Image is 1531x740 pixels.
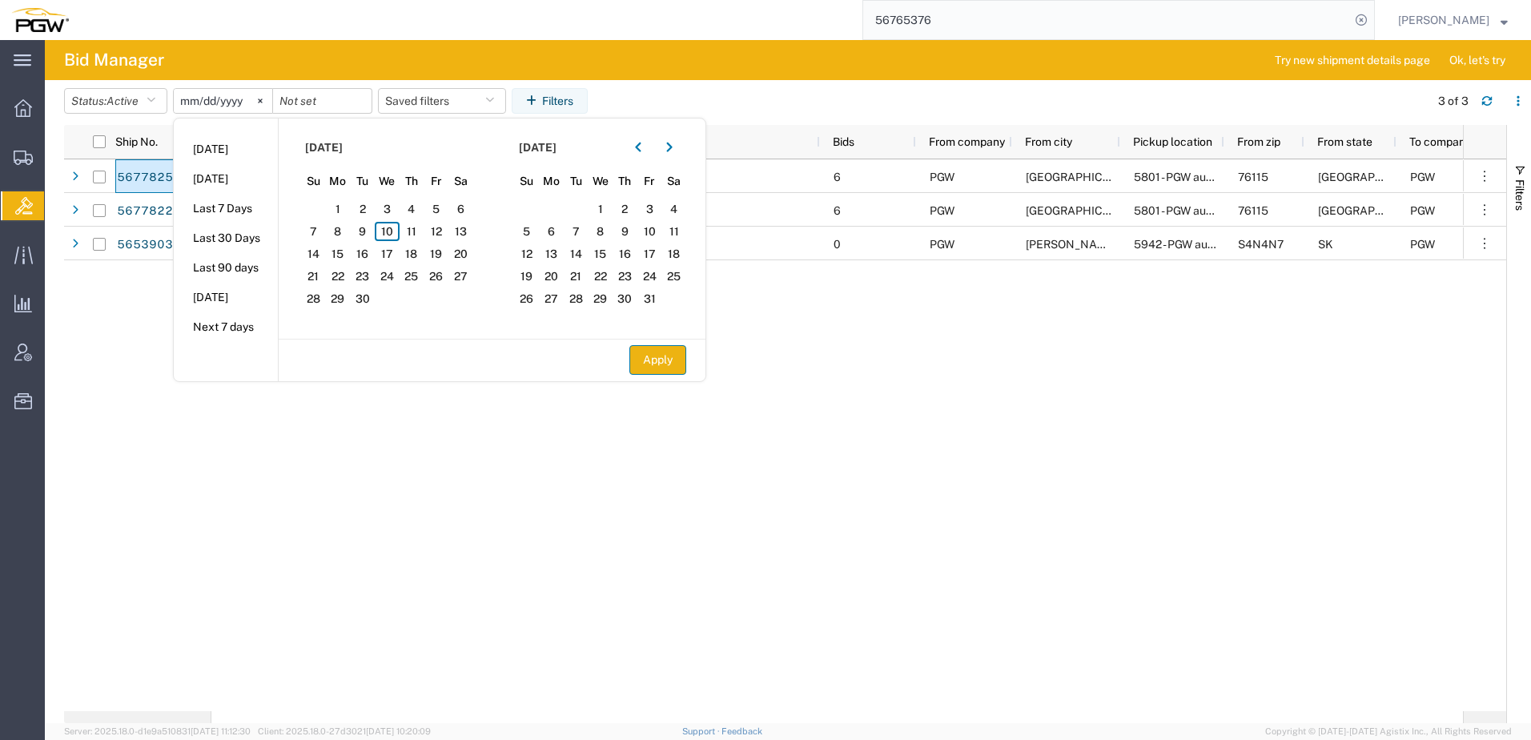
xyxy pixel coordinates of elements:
span: 10 [375,222,400,241]
span: Mo [539,173,564,190]
span: REGINA [1026,238,1117,251]
span: 23 [613,267,637,286]
span: 76115 [1238,171,1268,183]
span: 22 [326,267,351,286]
span: 28 [301,289,326,308]
input: Not set [174,89,272,113]
span: 19 [515,267,540,286]
li: Last 7 Days [174,194,278,223]
span: 10 [637,222,662,241]
a: 56778253 [116,165,182,191]
span: Tu [350,173,375,190]
span: [DATE] [305,139,343,156]
span: 9 [350,222,375,241]
span: Tu [564,173,589,190]
span: 21 [301,267,326,286]
button: Filters [512,88,588,114]
span: [DATE] [519,139,557,156]
span: 25 [400,267,424,286]
span: 12 [424,222,448,241]
span: 18 [661,244,686,263]
span: 1 [326,199,351,219]
a: 56778221 [116,199,182,224]
span: [DATE] 10:20:09 [366,726,431,736]
span: 18 [400,244,424,263]
span: 3 [637,199,662,219]
span: Copyright © [DATE]-[DATE] Agistix Inc., All Rights Reserved [1265,725,1512,738]
button: [PERSON_NAME] [1397,10,1509,30]
a: Support [682,726,722,736]
span: From company [929,135,1005,148]
span: 30 [350,289,375,308]
span: Fr [637,173,662,190]
span: 20 [539,267,564,286]
li: Last 30 Days [174,223,278,253]
span: 3 [375,199,400,219]
span: Th [400,173,424,190]
span: 24 [637,267,662,286]
span: 2 [613,199,637,219]
span: 29 [326,289,351,308]
span: Mo [326,173,351,190]
span: PGW [1410,204,1435,217]
span: Amber Hickey [1398,11,1489,29]
h4: Bid Manager [64,40,164,80]
span: 4 [400,199,424,219]
span: 8 [326,222,351,241]
span: [DATE] 11:12:30 [191,726,251,736]
li: [DATE] [174,135,278,164]
span: Su [515,173,540,190]
span: Server: 2025.18.0-d1e9a510831 [64,726,251,736]
button: Ok, let's try [1436,47,1519,73]
span: TX [1318,171,1433,183]
span: Fr [424,173,448,190]
span: PGW [1410,171,1435,183]
span: 6 [834,204,841,217]
span: Th [613,173,637,190]
span: PGW [930,238,954,251]
span: 7 [301,222,326,241]
span: 26 [515,289,540,308]
button: Saved filters [378,88,506,114]
span: 27 [448,267,473,286]
span: 5801 - PGW autoglass - Fort Worth Hub [1134,204,1388,217]
span: 19 [424,244,448,263]
span: 14 [564,244,589,263]
span: 13 [448,222,473,241]
span: SK [1318,238,1333,251]
a: Feedback [721,726,762,736]
li: [DATE] [174,283,278,312]
span: 27 [539,289,564,308]
span: Client: 2025.18.0-27d3021 [258,726,431,736]
span: We [375,173,400,190]
span: 9 [613,222,637,241]
span: PGW [930,204,954,217]
div: 3 of 3 [1438,93,1469,110]
span: S4N4N7 [1238,238,1284,251]
span: 5 [424,199,448,219]
button: Status:Active [64,88,167,114]
span: 14 [301,244,326,263]
span: Pickup location [1133,135,1212,148]
span: 22 [588,267,613,286]
li: Next 7 days [174,312,278,342]
span: 30 [613,289,637,308]
img: logo [11,8,69,32]
span: 4 [661,199,686,219]
span: Su [301,173,326,190]
span: 15 [326,244,351,263]
span: 26 [424,267,448,286]
span: 20 [448,244,473,263]
span: Ship No. [115,135,158,148]
span: Fort Worth [1026,204,1140,217]
span: 1 [588,199,613,219]
span: PGW [930,171,954,183]
span: 2 [350,199,375,219]
span: From state [1317,135,1372,148]
span: 21 [564,267,589,286]
span: 0 [834,238,841,251]
span: PGW [1410,238,1435,251]
span: 13 [539,244,564,263]
span: 11 [661,222,686,241]
span: 25 [661,267,686,286]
